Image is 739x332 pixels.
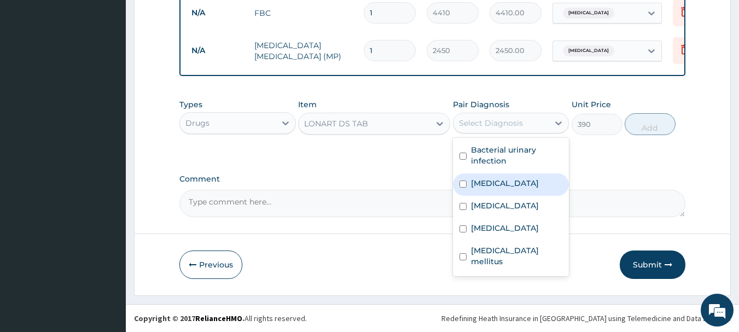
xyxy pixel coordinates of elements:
[471,144,563,166] label: Bacterial urinary infection
[126,304,739,332] footer: All rights reserved.
[186,3,249,23] td: N/A
[5,218,208,257] textarea: Type your message and hit 'Enter'
[471,178,539,189] label: [MEDICAL_DATA]
[471,200,539,211] label: [MEDICAL_DATA]
[186,40,249,61] td: N/A
[620,251,685,279] button: Submit
[563,45,614,56] span: [MEDICAL_DATA]
[185,118,210,129] div: Drugs
[179,100,202,109] label: Types
[134,313,245,323] strong: Copyright © 2017 .
[179,174,686,184] label: Comment
[471,245,563,267] label: [MEDICAL_DATA] mellitus
[304,118,368,129] div: LONART DS TAB
[249,34,358,67] td: [MEDICAL_DATA] [MEDICAL_DATA] (MP)
[441,313,731,324] div: Redefining Heath Insurance in [GEOGRAPHIC_DATA] using Telemedicine and Data Science!
[249,2,358,24] td: FBC
[179,5,206,32] div: Minimize live chat window
[20,55,44,82] img: d_794563401_company_1708531726252_794563401
[195,313,242,323] a: RelianceHMO
[563,8,614,19] span: [MEDICAL_DATA]
[453,99,509,110] label: Pair Diagnosis
[179,251,242,279] button: Previous
[459,118,523,129] div: Select Diagnosis
[471,223,539,234] label: [MEDICAL_DATA]
[572,99,611,110] label: Unit Price
[298,99,317,110] label: Item
[625,113,676,135] button: Add
[57,61,184,75] div: Chat with us now
[63,97,151,208] span: We're online!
